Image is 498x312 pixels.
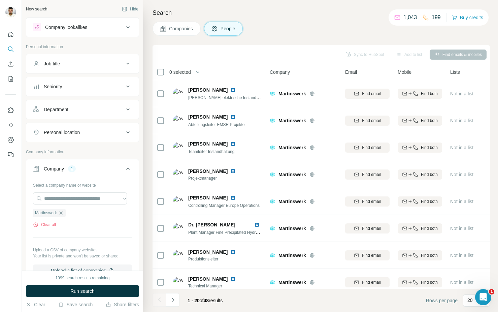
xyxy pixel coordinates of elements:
span: Find email [362,91,380,97]
img: LinkedIn logo [230,87,236,93]
span: 1 - 20 [188,298,200,303]
img: Logo of Martinswerk [270,145,275,150]
div: Company [44,165,64,172]
span: results [188,298,223,303]
span: Martinswerk [278,252,306,259]
span: 0 selected [169,69,191,75]
span: [PERSON_NAME] [188,87,228,93]
p: 1,043 [403,13,417,22]
button: Job title [26,56,139,72]
img: Avatar [173,88,184,99]
span: Run search [70,288,95,294]
span: of [200,298,204,303]
button: Run search [26,285,139,297]
button: Seniority [26,79,139,95]
button: Company1 [26,161,139,180]
img: LinkedIn logo [230,141,236,147]
div: Select a company name or website [33,180,132,188]
button: Find both [398,169,442,180]
p: Personal information [26,44,139,50]
img: Avatar [173,196,184,207]
img: Avatar [173,277,184,288]
span: Not in a list [450,91,473,96]
span: Teamleiter Instandhaltung [188,149,234,154]
button: Use Surfe on LinkedIn [5,104,16,116]
button: Upload a list of companies [33,264,132,277]
img: Logo of Martinswerk [270,253,275,258]
iframe: Intercom live chat [475,289,491,305]
button: Share filters [106,301,139,308]
span: Martinswerk [35,210,57,216]
span: Plant Manager Fine Precipitated Hydroxide / Betriebsleiter Fine Precipitated Hydroxide [188,229,343,235]
span: Lists [450,69,460,75]
button: Find email [345,250,390,260]
span: Martinswerk [278,279,306,286]
span: Find email [362,198,380,205]
span: Find email [362,118,380,124]
p: 199 [432,13,441,22]
span: Find both [421,279,438,285]
span: [PERSON_NAME] [188,114,228,120]
button: Find both [398,250,442,260]
span: Mobile [398,69,411,75]
img: Avatar [173,142,184,153]
span: Find email [362,225,380,231]
span: Technical Manager [188,283,238,289]
button: Save search [58,301,93,308]
span: Not in a list [450,145,473,150]
span: Find both [421,198,438,205]
span: Find both [421,252,438,258]
span: Martinswerk [278,198,306,205]
span: [PERSON_NAME] [188,194,228,201]
img: Logo of Martinswerk [270,172,275,177]
p: Upload a CSV of company websites. [33,247,132,253]
div: Personal location [44,129,80,136]
span: Projektmanager [188,175,238,181]
button: Hide [117,4,143,14]
div: Seniority [44,83,62,90]
span: Controlling Manager Europe Operations [188,203,260,208]
div: 1999 search results remaining [56,275,110,281]
button: My lists [5,73,16,85]
button: Personal location [26,124,139,141]
span: Find email [362,252,380,258]
span: Abteilungsleiter EMSR Projekte [188,122,244,127]
span: Dr. [PERSON_NAME] [188,222,235,227]
img: LinkedIn logo [230,276,236,282]
div: Department [44,106,68,113]
span: [PERSON_NAME] [188,168,228,175]
img: Logo of Martinswerk [270,199,275,204]
span: Not in a list [450,118,473,123]
button: Search [5,43,16,55]
button: Find both [398,196,442,207]
button: Find email [345,223,390,233]
span: Find email [362,145,380,151]
span: Not in a list [450,199,473,204]
img: LinkedIn logo [230,249,236,255]
p: 20 [467,297,473,304]
div: New search [26,6,47,12]
button: Find both [398,116,442,126]
h4: Search [153,8,490,18]
span: 1 [489,289,494,294]
p: Your list is private and won't be saved or shared. [33,253,132,259]
button: Clear [26,301,45,308]
img: Avatar [5,7,16,18]
button: Find both [398,89,442,99]
span: Find email [362,279,380,285]
span: Find email [362,171,380,178]
span: Companies [169,25,194,32]
img: Logo of Martinswerk [270,226,275,231]
span: Email [345,69,357,75]
span: Martinswerk [278,144,306,151]
span: Martinswerk [278,225,306,232]
img: Logo of Martinswerk [270,280,275,285]
span: Not in a list [450,280,473,285]
span: Not in a list [450,172,473,177]
button: Find email [345,169,390,180]
button: Find both [398,223,442,233]
img: Avatar [173,115,184,126]
img: Logo of Martinswerk [270,91,275,96]
img: LinkedIn logo [230,168,236,174]
button: Enrich CSV [5,58,16,70]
